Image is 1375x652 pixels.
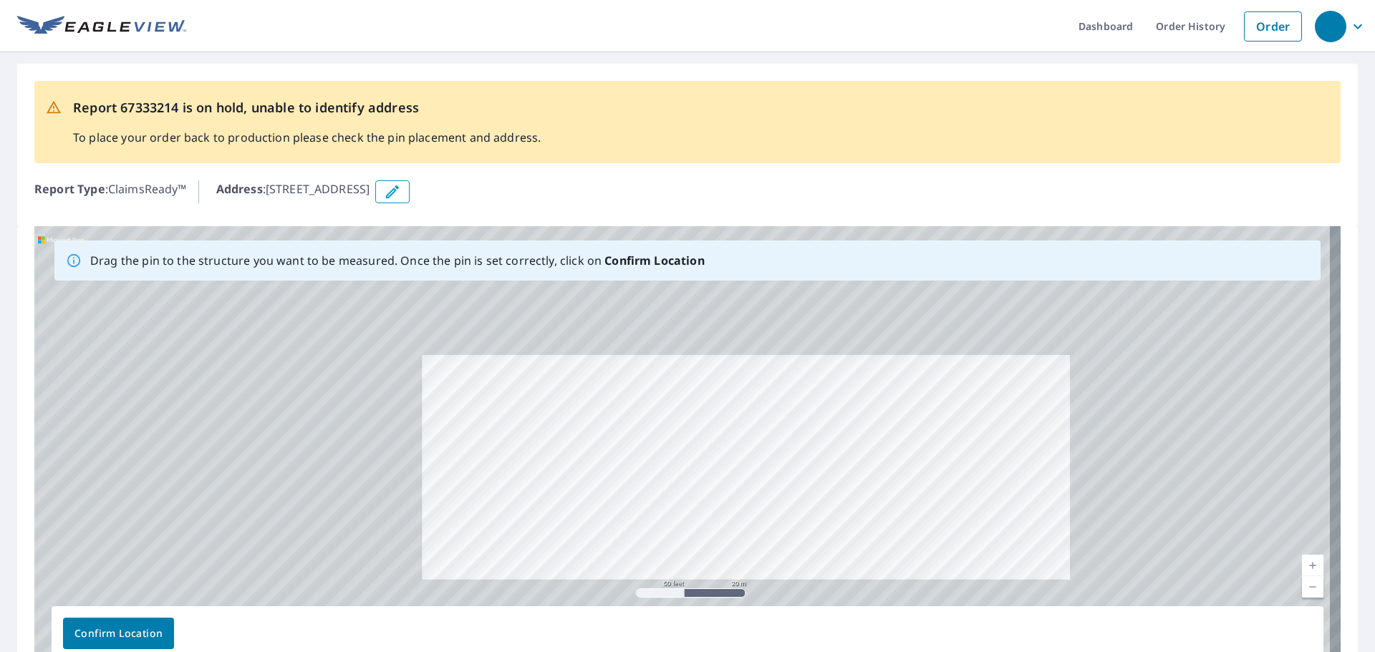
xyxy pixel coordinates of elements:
b: Report Type [34,181,105,197]
img: EV Logo [17,16,186,37]
p: Report 67333214 is on hold, unable to identify address [73,98,541,117]
a: Current Level 19, Zoom Out [1302,576,1323,598]
a: Order [1244,11,1302,42]
b: Confirm Location [604,253,704,268]
p: : ClaimsReady™ [34,180,187,203]
p: Drag the pin to the structure you want to be measured. Once the pin is set correctly, click on [90,252,705,269]
span: Confirm Location [74,625,163,643]
p: To place your order back to production please check the pin placement and address. [73,129,541,146]
b: Address [216,181,263,197]
a: Current Level 19, Zoom In [1302,555,1323,576]
button: Confirm Location [63,618,174,649]
p: : [STREET_ADDRESS] [216,180,370,203]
